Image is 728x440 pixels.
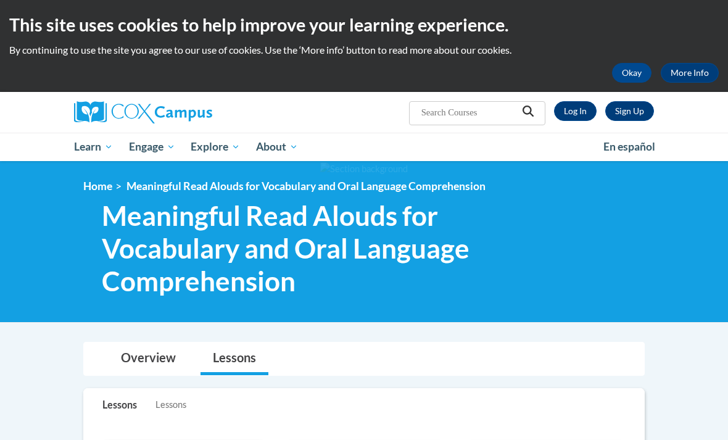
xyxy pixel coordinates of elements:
[66,133,121,161] a: Learn
[109,342,188,375] a: Overview
[74,139,113,154] span: Learn
[201,342,268,375] a: Lessons
[9,12,719,37] h2: This site uses cookies to help improve your learning experience.
[9,43,719,57] p: By continuing to use the site you agree to our use of cookies. Use the ‘More info’ button to read...
[420,105,519,120] input: Search Courses
[595,134,663,160] a: En español
[121,133,183,161] a: Engage
[603,140,655,153] span: En español
[65,133,663,161] div: Main menu
[256,139,298,154] span: About
[248,133,306,161] a: About
[74,101,255,123] a: Cox Campus
[83,180,112,193] a: Home
[320,162,408,176] img: Section background
[554,101,597,121] a: Log In
[519,105,537,121] button: Search
[191,139,240,154] span: Explore
[129,139,175,154] span: Engage
[126,180,486,193] span: Meaningful Read Alouds for Vocabulary and Oral Language Comprehension
[661,63,719,83] a: More Info
[183,133,248,161] a: Explore
[102,398,137,412] p: Lessons
[605,101,654,121] a: Register
[102,199,518,297] span: Meaningful Read Alouds for Vocabulary and Oral Language Comprehension
[74,101,212,123] img: Cox Campus
[612,63,651,83] button: Okay
[155,398,186,412] span: Lessons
